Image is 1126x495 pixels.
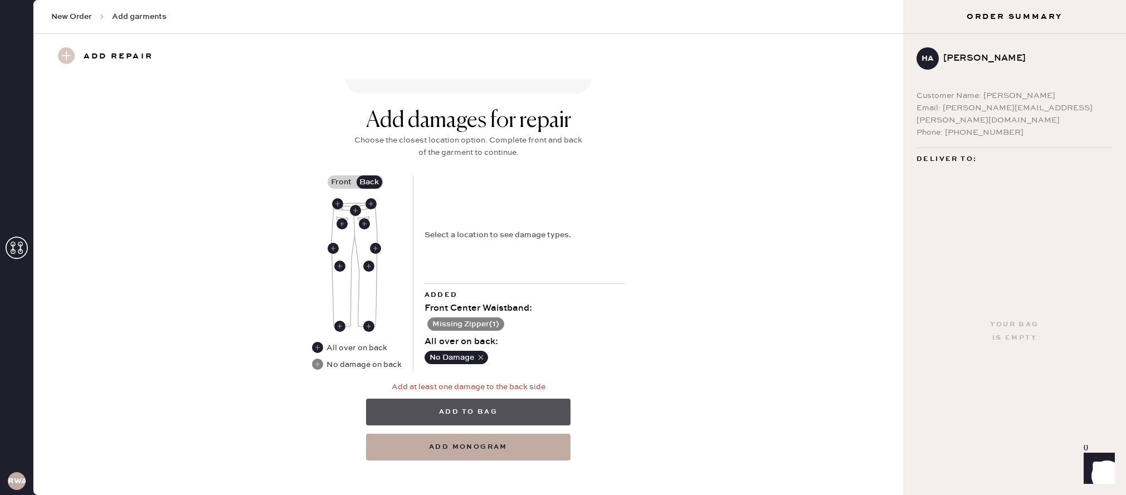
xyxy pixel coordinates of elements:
button: Add to bag [366,399,571,425]
div: Front Center Waistband : [425,302,625,315]
div: Back Right Ankle [363,321,374,332]
button: No Damage [425,351,488,364]
div: [STREET_ADDRESS] [GEOGRAPHIC_DATA] , NY 11249 [917,166,1113,194]
img: Garment image [330,203,379,328]
button: add monogram [366,434,571,460]
span: Add garments [112,11,167,22]
div: Back Center Waistband [350,205,361,216]
div: Email: [PERSON_NAME][EMAIL_ADDRESS][PERSON_NAME][DOMAIN_NAME] [917,102,1113,126]
div: Add at least one damage to the back side [392,381,545,393]
div: No damage on back [312,359,402,371]
div: Customer Name: [PERSON_NAME] [917,90,1113,102]
div: Back Left Waistband [332,198,343,209]
div: No damage on back [326,359,402,371]
span: New Order [51,11,92,22]
span: Deliver to: [917,153,977,166]
div: Back Right Leg [363,261,374,272]
div: Back Right Waistband [365,198,377,209]
div: Select a location to see damage types. [425,229,571,241]
div: Back Right Pocket [359,218,370,229]
div: Back Left Side Seam [328,243,339,254]
div: Back Left Ankle [334,321,345,332]
button: Missing Zipper(1) [427,317,504,331]
h3: Add repair [84,47,153,66]
div: Back Left Pocket [337,218,348,229]
label: Front [328,175,355,189]
iframe: Front Chat [1073,445,1121,493]
div: All over on back : [425,335,625,349]
div: Phone: [PHONE_NUMBER] [917,126,1113,139]
div: All over on back [326,342,387,354]
div: All over on back [312,342,388,354]
h3: RWA [8,477,26,485]
div: Your bag is empty [990,318,1039,345]
div: Back Left Leg [334,261,345,272]
div: Add damages for repair [352,107,586,134]
div: Choose the closest location option. Complete front and back of the garment to continue. [352,134,586,159]
h3: HA [922,55,934,62]
h3: Order Summary [903,11,1126,22]
div: Back Right Side Seam [370,243,381,254]
div: Added [425,288,625,302]
label: Back [355,175,383,189]
div: [PERSON_NAME] [943,52,1104,65]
